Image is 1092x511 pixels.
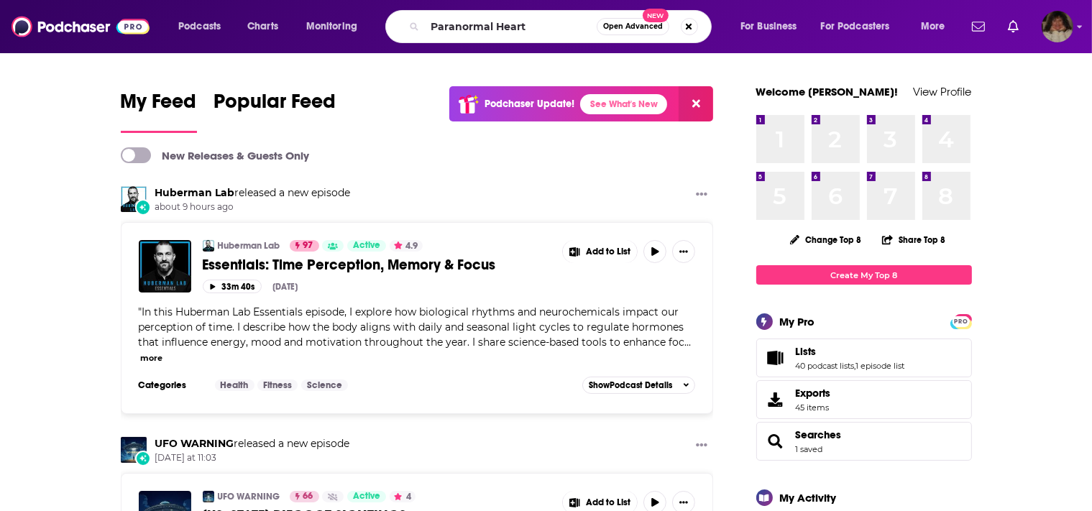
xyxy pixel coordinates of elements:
[155,452,350,464] span: [DATE] at 11:03
[603,23,663,30] span: Open Advanced
[303,489,313,504] span: 66
[761,390,790,410] span: Exports
[399,10,725,43] div: Search podcasts, credits, & more...
[597,18,669,35] button: Open AdvancedNew
[821,17,890,37] span: For Podcasters
[155,201,351,213] span: about 9 hours ago
[121,186,147,212] img: Huberman Lab
[203,491,214,502] a: UFO WARNING
[290,491,319,502] a: 66
[155,186,351,200] h3: released a new episode
[881,226,946,254] button: Share Top 8
[589,380,672,390] span: Show Podcast Details
[203,256,496,274] span: Essentials: Time Perception, Memory & Focus
[796,345,905,358] a: Lists
[796,387,831,400] span: Exports
[353,489,380,504] span: Active
[855,361,856,371] span: ,
[812,15,911,38] button: open menu
[121,89,197,122] span: My Feed
[690,437,713,455] button: Show More Button
[303,239,313,253] span: 97
[781,231,871,249] button: Change Top 8
[796,345,817,358] span: Lists
[953,316,970,326] a: PRO
[139,305,685,349] span: "
[1042,11,1073,42] button: Show profile menu
[121,89,197,133] a: My Feed
[756,265,972,285] a: Create My Top 8
[203,256,552,274] a: Essentials: Time Perception, Memory & Focus
[780,491,837,505] div: My Activity
[155,437,234,450] a: UFO WARNING
[290,240,319,252] a: 97
[582,377,696,394] button: ShowPodcast Details
[796,444,823,454] a: 1 saved
[1042,11,1073,42] img: User Profile
[12,13,150,40] img: Podchaser - Follow, Share and Rate Podcasts
[1002,14,1024,39] a: Show notifications dropdown
[353,239,380,253] span: Active
[740,17,797,37] span: For Business
[730,15,815,38] button: open menu
[914,85,972,98] a: View Profile
[140,352,162,364] button: more
[390,491,416,502] button: 4
[135,199,151,215] div: New Episode
[273,282,298,292] div: [DATE]
[301,379,348,391] a: Science
[155,437,350,451] h3: released a new episode
[215,379,254,391] a: Health
[155,186,235,199] a: Huberman Lab
[756,380,972,419] a: Exports
[247,17,278,37] span: Charts
[121,147,310,163] a: New Releases & Guests Only
[238,15,287,38] a: Charts
[780,315,815,328] div: My Pro
[390,240,423,252] button: 4.9
[347,240,386,252] a: Active
[214,89,336,133] a: Popular Feed
[178,17,221,37] span: Podcasts
[911,15,963,38] button: open menu
[586,497,630,508] span: Add to List
[347,491,386,502] a: Active
[761,431,790,451] a: Searches
[218,491,280,502] a: UFO WARNING
[756,339,972,377] span: Lists
[135,451,151,466] div: New Episode
[966,14,991,39] a: Show notifications dropdown
[306,17,357,37] span: Monitoring
[796,361,855,371] a: 40 podcast lists
[685,336,692,349] span: ...
[796,428,842,441] a: Searches
[425,15,597,38] input: Search podcasts, credits, & more...
[139,305,685,349] span: In this Huberman Lab Essentials episode, I explore how biological rhythms and neurochemicals impa...
[121,437,147,463] img: UFO WARNING
[953,316,970,327] span: PRO
[485,98,574,110] p: Podchaser Update!
[643,9,669,22] span: New
[580,94,667,114] a: See What's New
[203,280,262,293] button: 33m 40s
[1042,11,1073,42] span: Logged in as angelport
[203,240,214,252] img: Huberman Lab
[296,15,376,38] button: open menu
[756,85,899,98] a: Welcome [PERSON_NAME]!
[586,247,630,257] span: Add to List
[214,89,336,122] span: Popular Feed
[856,361,905,371] a: 1 episode list
[139,240,191,293] img: Essentials: Time Perception, Memory & Focus
[796,402,831,413] span: 45 items
[168,15,239,38] button: open menu
[756,422,972,461] span: Searches
[139,379,203,391] h3: Categories
[921,17,945,37] span: More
